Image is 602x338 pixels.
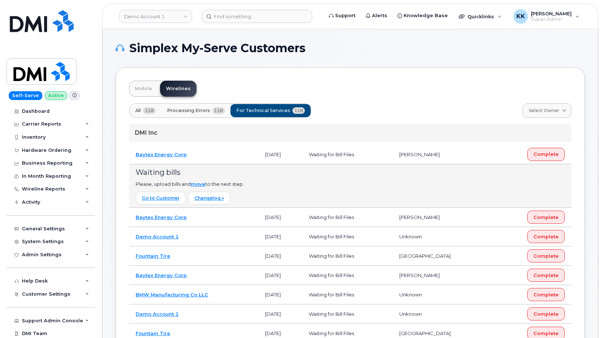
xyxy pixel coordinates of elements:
a: Mobile [129,81,158,97]
td: [DATE] [259,208,302,227]
span: [GEOGRAPHIC_DATA] [399,330,451,336]
span: [PERSON_NAME] [399,272,440,278]
a: Changelog » [188,192,230,204]
span: Unknown [399,311,422,317]
span: Unknown [399,292,422,297]
span: Waiting for Bill Files [309,292,354,297]
button: Complete [527,288,565,301]
span: Complete [533,311,559,318]
span: Complete [533,214,559,221]
span: 118 [212,107,225,114]
span: Complete [533,151,559,158]
span: [PERSON_NAME] [399,214,440,220]
span: Unknown [399,234,422,239]
a: Go to Customer [136,192,186,204]
button: Complete [527,230,565,243]
span: Processing Errors [167,107,210,114]
span: Complete [533,272,559,279]
a: Demo Account 1 [136,234,179,239]
td: [DATE] [259,227,302,246]
a: BMW Manufacturing Co LLC [136,292,208,297]
span: Waiting for Bill Files [309,253,354,259]
a: Fountain Tire [136,330,170,336]
span: [PERSON_NAME] [399,151,440,157]
button: Complete [527,307,565,320]
a: Select Owner [523,103,571,118]
div: Waiting bills [136,167,565,178]
a: move [191,181,205,187]
span: Waiting for Bill Files [309,311,354,317]
button: Complete [527,148,565,161]
div: Please, upload bills and to the next step. [136,167,565,204]
a: Baytex Energy Corp [136,272,187,278]
span: Waiting for Bill Files [309,214,354,220]
span: Select Owner [529,107,559,114]
a: Fountain Tire [136,253,170,259]
span: Waiting for Bill Files [309,330,354,336]
a: Baytex Energy Corp [136,151,187,157]
td: [DATE] [259,246,302,266]
span: [GEOGRAPHIC_DATA] [399,253,451,259]
span: Simplex My-Serve Customers [129,43,306,54]
span: Waiting for Bill Files [309,151,354,157]
button: Complete [527,211,565,224]
a: Baytex Energy Corp [136,214,187,220]
span: All [135,107,141,114]
span: Complete [533,330,559,337]
button: Complete [527,269,565,282]
span: Complete [533,291,559,298]
td: [DATE] [259,145,302,164]
span: Complete [533,253,559,260]
span: Waiting for Bill Files [309,272,354,278]
button: Complete [527,249,565,262]
a: Demo Account 1 [136,311,179,317]
span: 118 [143,107,156,114]
a: Wirelines [160,81,197,97]
span: Complete [533,233,559,240]
td: [DATE] [259,266,302,285]
td: [DATE] [259,304,302,324]
span: Waiting for Bill Files [309,234,354,239]
td: [DATE] [259,285,302,304]
div: DMI Inc [129,124,571,142]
